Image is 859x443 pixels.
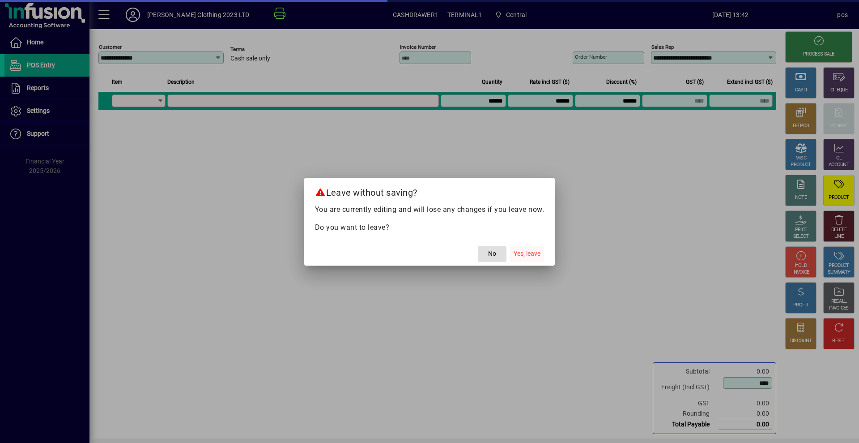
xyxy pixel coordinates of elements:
span: Yes, leave [514,249,540,258]
p: You are currently editing and will lose any changes if you leave now. [315,204,544,215]
h2: Leave without saving? [304,178,555,204]
button: Yes, leave [510,246,544,262]
button: No [478,246,506,262]
p: Do you want to leave? [315,222,544,233]
span: No [488,249,496,258]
